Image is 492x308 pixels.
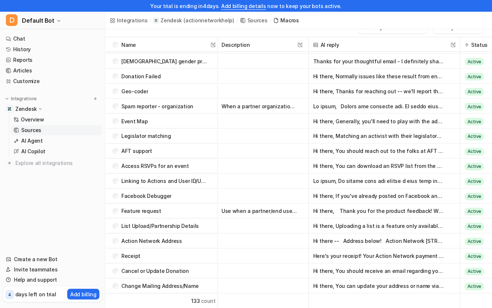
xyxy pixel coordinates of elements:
[8,292,11,298] p: 4
[121,99,193,114] p: Spam reporter - organization
[465,159,486,174] button: Active
[3,275,102,285] a: Help and support
[121,54,207,69] p: [DEMOGRAPHIC_DATA] gender prefix for letters
[313,159,444,174] button: Hi there, You can download an RSVP list from the event manage page, more info here: [URL][DOMAIN_...
[117,16,148,24] div: Integrations
[150,17,151,24] span: /
[121,114,148,129] p: Event Map
[465,133,484,140] span: Active
[121,204,161,219] p: Feature request
[15,290,56,298] p: days left on trial
[270,17,271,24] span: /
[463,37,489,52] span: Status
[273,16,299,24] a: Macros
[313,114,444,129] button: Hi there, Generally, you'll need to play with the address a bit to get it to show up in the right...
[11,96,37,102] p: Integrations
[11,125,102,135] a: Sources
[465,268,484,275] span: Active
[465,189,486,204] button: Active
[313,279,444,294] button: Hi there, You can update your address or name via the unsubscribe link in the footer of the email...
[465,204,486,219] button: Active
[313,174,444,189] button: Lo ipsum, Do sitame cons adi elitse d eius temp inci utla ET. Dolo mag al enim, admini ven quisno...
[313,189,444,204] button: Hi there, If you've already posted on Facebook and then change the language, you'll need to debug...
[465,54,486,69] button: Active
[313,234,444,249] button: Hi there -- Address below! Action Network [STREET_ADDRESS][US_STATE]
[3,65,102,76] a: Articles
[21,137,43,144] p: AI Agent
[465,238,484,245] span: Active
[222,204,297,219] button: Use when a partner/end user has product feedback or a feature request. When not using as a mass r...
[121,189,171,204] p: Facebook Debugger
[3,44,102,55] a: History
[3,76,102,86] a: Customize
[465,118,484,125] span: Active
[465,219,486,234] button: Active
[121,219,199,234] p: List Upload/Partnership Details
[465,193,484,200] span: Active
[121,264,189,279] p: Cancel or Update Donation
[465,148,484,155] span: Active
[3,55,102,65] a: Reports
[121,144,152,159] p: AFT support
[281,16,299,24] div: Macros
[465,178,484,185] span: Active
[465,208,484,215] span: Active
[465,99,486,114] button: Active
[3,95,39,102] button: Integrations
[21,116,44,123] p: Overview
[110,16,148,24] a: Integrations
[22,15,54,26] span: Default Bot
[121,174,207,189] p: Linking to Actions and User ID/Unique ID
[70,290,96,298] p: Add billing
[6,159,13,167] img: explore all integrations
[313,249,444,264] button: Here's your receipt! Your Action Network payment has been processed. This charge is for your Acti...
[15,157,99,169] span: Explore all integrations
[3,34,102,44] a: Chat
[313,144,444,159] button: Hi there, You should reach out to the folks at AFT national here: [[EMAIL_ADDRESS][DOMAIN_NAME]](...
[465,253,484,260] span: Active
[11,146,102,157] a: AI Copilot
[465,73,484,80] span: Active
[313,84,444,99] button: Hi there, Thanks for reaching out -- we'll report the mistake to our geo-coder. However, mistakes...
[93,96,98,101] img: menu_add.svg
[313,54,444,69] button: Thanks for your thoughtful email - I definitely share your concern. The letters campaign question...
[465,69,486,84] button: Active
[247,16,268,24] div: Sources
[313,69,444,84] button: Hi there, Normally issues like these result from entering inaccurate billing information. Please ...
[121,279,198,294] p: Change Mailing Address/Name
[313,99,444,114] button: ​Lo ipsum, Dolors ame consecte adi. El seddo eius temp incididu utl etdolo magn aliqu en admi. Ve...
[465,234,486,249] button: Active
[67,289,99,300] button: Add billing
[465,84,486,99] button: Active
[240,16,268,24] a: Sources
[313,264,444,279] button: Hi there, You should receive an email regarding your contribution each month. There's a manage su...
[465,58,484,65] span: Active
[465,279,486,294] button: Active
[121,234,182,249] p: Action Network Address
[465,283,484,290] span: Active
[313,129,444,144] button: Hi there, Matching an activist with their legislators is based on full address, not just zip code...
[11,114,102,125] a: Overview
[6,14,18,26] span: D
[465,174,486,189] button: Active
[221,3,266,9] a: Add billing details
[465,103,484,110] span: Active
[21,127,41,134] p: Sources
[153,17,234,24] a: Zendesk(actionnetworkhelp)
[3,264,102,275] a: Invite teammates
[222,37,304,52] span: Description
[21,148,45,155] p: AI Copilot
[160,17,182,24] p: Zendesk
[3,254,102,264] a: Create a new Bot
[121,249,140,264] p: Receipt
[465,88,484,95] span: Active
[121,69,161,84] p: Donation Failed
[465,114,486,129] button: Active
[4,96,10,101] img: expand menu
[465,249,486,264] button: Active
[183,17,234,24] p: ( actionnetworkhelp )
[7,107,12,111] img: Zendesk
[465,129,486,144] button: Active
[113,37,136,52] div: Name
[465,144,486,159] button: Active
